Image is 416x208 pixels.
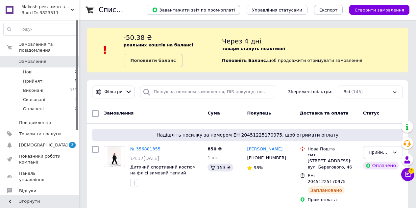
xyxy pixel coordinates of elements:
[252,8,302,13] span: Управління статусами
[363,162,399,169] div: Оплачено
[208,146,222,151] span: 850 ₴
[140,86,275,98] input: Пошук за номером замовлення, ПІБ покупця, номером телефону, Email, номером накладної
[124,42,193,47] b: реальних коштів на балансі
[95,132,400,138] span: Надішліть посилку за номером ЕН 20451225170975, щоб отримати оплату
[247,111,271,116] span: Покупець
[105,89,123,95] span: Фільтри
[99,6,165,14] h1: Список замовлень
[21,4,71,10] span: Makosh рекламно-виробнича компанія
[349,5,409,15] button: Створити замовлення
[23,106,44,112] span: Оплачені
[124,34,152,41] span: -50.38 ₴
[19,120,51,126] span: Повідомлення
[147,5,240,15] button: Завантажити звіт по пром-оплаті
[131,58,176,63] b: Поповнити баланс
[75,106,77,112] span: 0
[104,111,134,116] span: Замовлення
[355,8,404,13] span: Створити замовлення
[369,149,389,156] div: Прийнято
[343,7,409,12] a: Створити замовлення
[246,154,287,162] div: [PHONE_NUMBER]
[208,155,219,160] span: 1 шт.
[208,164,233,171] div: 153 ₴
[308,152,358,170] div: смт. [STREET_ADDRESS]: вул. Берегового, 46
[19,59,46,65] span: Замовлення
[75,69,77,75] span: 0
[19,188,36,194] span: Відгуки
[23,78,43,84] span: Прийняті
[75,97,77,103] span: 5
[208,111,220,116] span: Cума
[130,165,196,194] a: Дитячий спортивний костюм на флісі зимовий теплий унісекс 110-140 см. темно-сірий (антрацит) трьо...
[21,10,79,16] div: Ваш ID: 3823511
[70,88,77,93] span: 131
[351,89,363,94] span: (145)
[130,156,159,161] span: 14:17[DATE]
[222,46,285,51] b: товари стануть неактивні
[247,5,307,15] button: Управління статусами
[23,97,45,103] span: Скасовані
[363,111,379,116] span: Статус
[19,142,68,148] span: [DEMOGRAPHIC_DATA]
[319,8,338,13] span: Експорт
[222,58,266,63] b: Поповніть Баланс
[4,23,77,35] input: Пошук
[247,146,282,152] a: [PERSON_NAME]
[314,5,343,15] button: Експорт
[19,170,61,182] span: Панель управління
[19,153,61,165] span: Показники роботи компанії
[124,54,183,67] a: Поповнити баланс
[19,41,79,53] span: Замовлення та повідомлення
[75,78,77,84] span: 9
[343,89,350,95] span: Всі
[308,173,346,184] span: ЕН: 20451225170975
[222,33,408,67] div: , щоб продовжити отримувати замовлення
[254,165,263,170] span: 98%
[104,146,125,167] a: Фото товару
[152,7,235,13] span: Завантажити звіт по пром-оплаті
[308,186,345,194] div: Заплановано
[288,89,333,95] span: Збережені фільтри:
[19,131,61,137] span: Товари та послуги
[100,45,110,55] img: :exclamation:
[130,146,160,151] a: № 356881355
[401,168,414,181] button: Чат з покупцем2
[308,146,358,152] div: Нова Пошта
[108,146,121,167] img: Фото товару
[308,197,358,203] div: Пром-оплата
[300,111,349,116] span: Доставка та оплата
[23,69,33,75] span: Нові
[23,88,43,93] span: Виконані
[222,37,261,45] span: Через 4 дні
[408,168,414,173] span: 2
[69,142,76,148] span: 3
